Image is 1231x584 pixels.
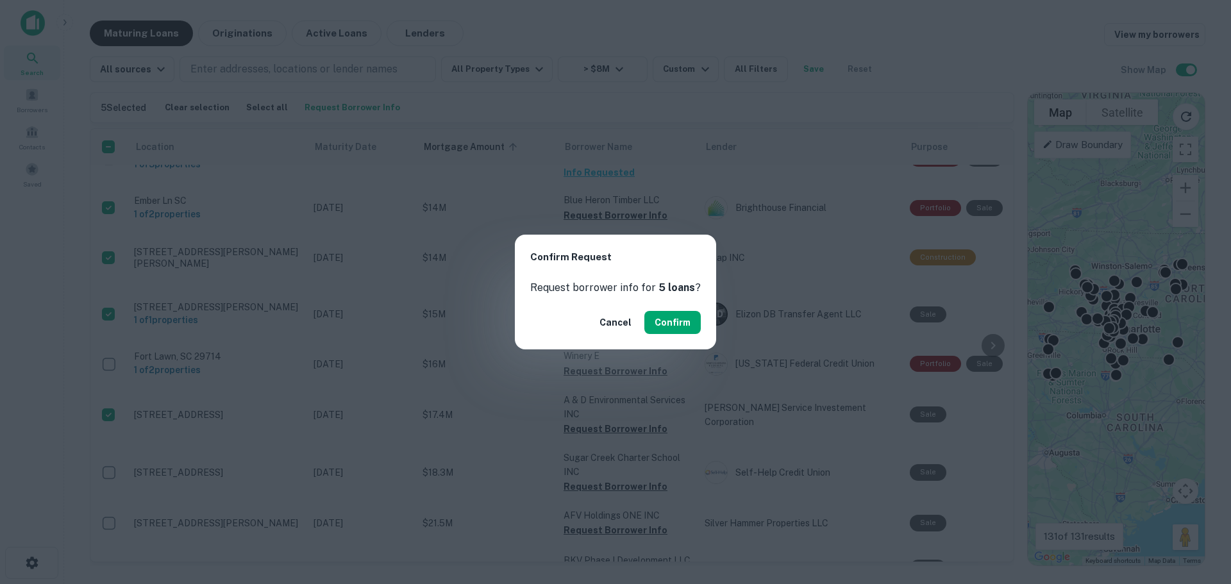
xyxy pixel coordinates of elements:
[515,235,716,280] h2: Confirm Request
[658,281,695,294] strong: 5 loans
[644,311,701,334] button: Confirm
[1167,481,1231,543] iframe: Chat Widget
[530,280,701,296] p: Request borrower info for ?
[594,311,637,334] button: Cancel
